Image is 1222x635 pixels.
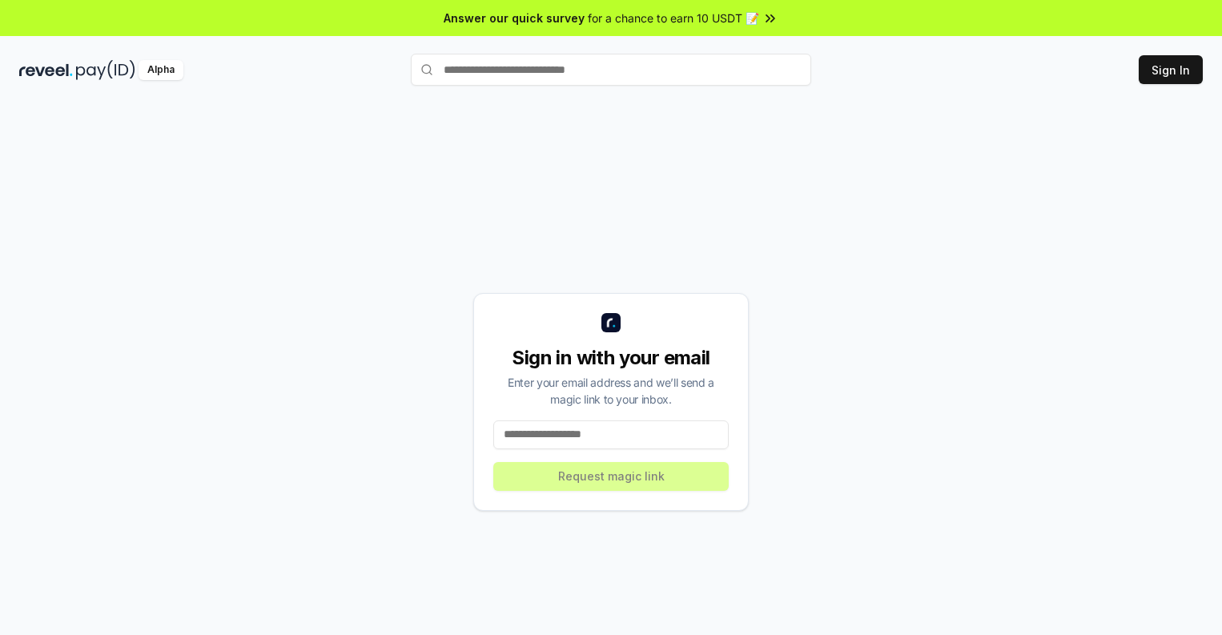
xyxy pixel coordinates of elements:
[76,60,135,80] img: pay_id
[1139,55,1203,84] button: Sign In
[601,313,621,332] img: logo_small
[19,60,73,80] img: reveel_dark
[493,374,729,408] div: Enter your email address and we’ll send a magic link to your inbox.
[444,10,585,26] span: Answer our quick survey
[493,345,729,371] div: Sign in with your email
[139,60,183,80] div: Alpha
[588,10,759,26] span: for a chance to earn 10 USDT 📝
